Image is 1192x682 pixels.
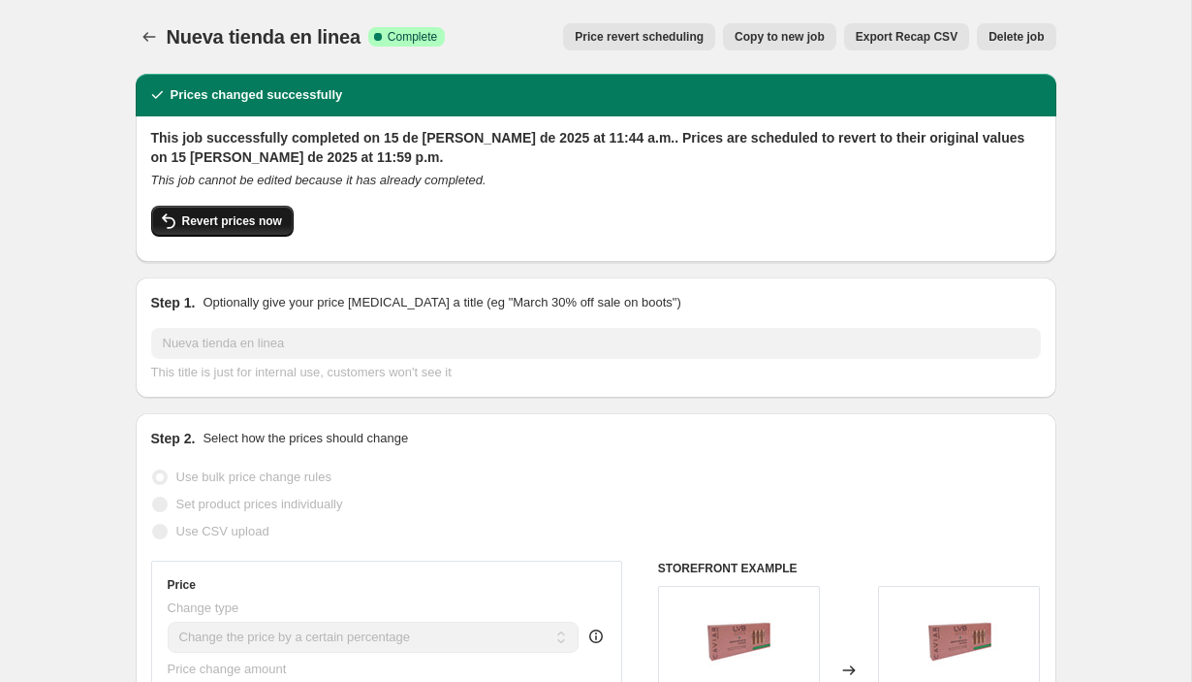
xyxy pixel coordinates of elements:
input: 30% off holiday sale [151,328,1041,359]
h2: Step 1. [151,293,196,312]
span: Complete [388,29,437,45]
h2: This job successfully completed on 15 de [PERSON_NAME] de 2025 at 11:44 a.m.. Prices are schedule... [151,128,1041,167]
span: Revert prices now [182,213,282,229]
button: Export Recap CSV [844,23,969,50]
h2: Step 2. [151,429,196,448]
button: Delete job [977,23,1055,50]
img: tonico_80x.jpg [700,597,777,674]
button: Price change jobs [136,23,163,50]
span: Set product prices individually [176,497,343,511]
span: Use bulk price change rules [176,470,331,484]
i: This job cannot be edited because it has already completed. [151,173,486,187]
h6: STOREFRONT EXAMPLE [658,561,1041,576]
span: Export Recap CSV [856,29,957,45]
h3: Price [168,577,196,593]
div: help [586,627,606,646]
button: Revert prices now [151,206,294,237]
span: Change type [168,601,239,615]
p: Select how the prices should change [203,429,408,448]
img: tonico_80x.jpg [921,597,998,674]
span: Price change amount [168,662,287,676]
span: Use CSV upload [176,524,269,538]
button: Copy to new job [723,23,836,50]
span: Copy to new job [735,29,825,45]
span: Delete job [988,29,1044,45]
span: Price revert scheduling [575,29,704,45]
button: Price revert scheduling [563,23,715,50]
p: Optionally give your price [MEDICAL_DATA] a title (eg "March 30% off sale on boots") [203,293,680,312]
h2: Prices changed successfully [171,85,343,105]
span: This title is just for internal use, customers won't see it [151,365,452,379]
span: Nueva tienda en linea [167,26,361,48]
